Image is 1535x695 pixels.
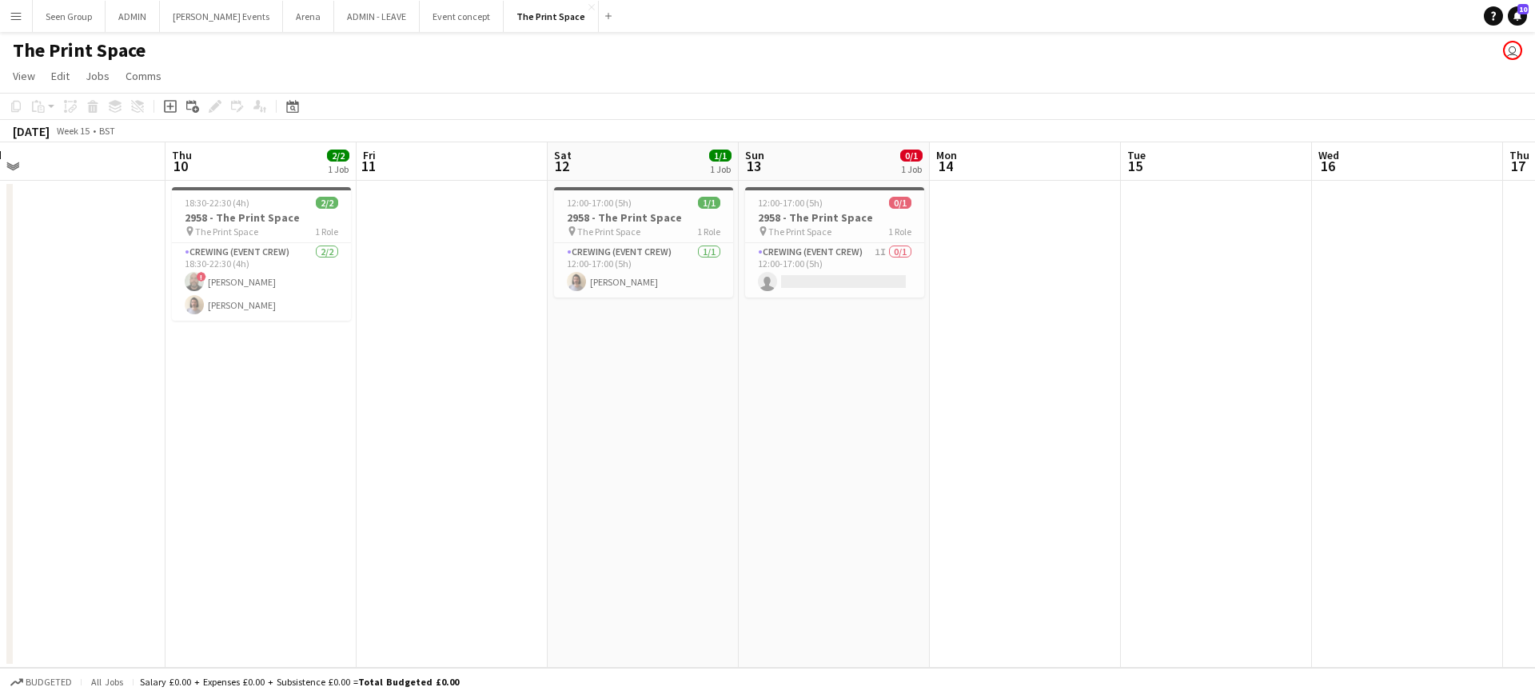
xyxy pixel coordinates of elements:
[53,125,93,137] span: Week 15
[6,66,42,86] a: View
[26,677,72,688] span: Budgeted
[79,66,116,86] a: Jobs
[160,1,283,32] button: [PERSON_NAME] Events
[13,38,146,62] h1: The Print Space
[51,69,70,83] span: Edit
[420,1,504,32] button: Event concept
[1517,4,1529,14] span: 10
[140,676,459,688] div: Salary £0.00 + Expenses £0.00 + Subsistence £0.00 =
[334,1,420,32] button: ADMIN - LEAVE
[1508,6,1527,26] a: 10
[119,66,168,86] a: Comms
[283,1,334,32] button: Arena
[13,69,35,83] span: View
[45,66,76,86] a: Edit
[86,69,110,83] span: Jobs
[106,1,160,32] button: ADMIN
[126,69,161,83] span: Comms
[33,1,106,32] button: Seen Group
[504,1,599,32] button: The Print Space
[88,676,126,688] span: All jobs
[8,673,74,691] button: Budgeted
[358,676,459,688] span: Total Budgeted £0.00
[1503,41,1522,60] app-user-avatar: Andrew Boatright
[13,123,50,139] div: [DATE]
[99,125,115,137] div: BST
